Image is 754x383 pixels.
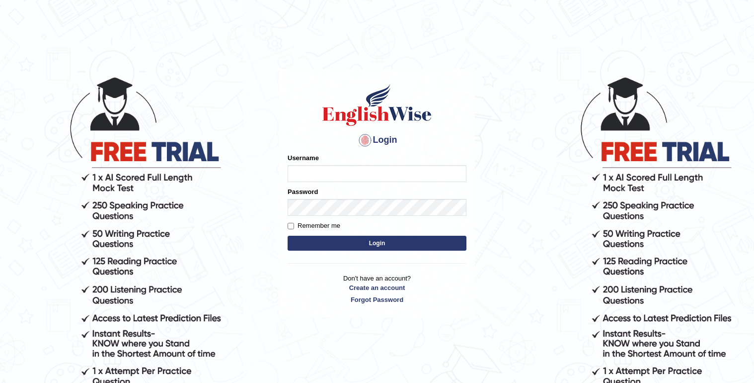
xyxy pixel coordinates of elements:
[288,223,294,229] input: Remember me
[288,236,466,251] button: Login
[288,274,466,304] p: Don't have an account?
[288,132,466,148] h4: Login
[288,187,318,196] label: Password
[288,221,340,231] label: Remember me
[288,153,319,163] label: Username
[320,83,434,127] img: Logo of English Wise sign in for intelligent practice with AI
[288,283,466,292] a: Create an account
[288,295,466,304] a: Forgot Password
